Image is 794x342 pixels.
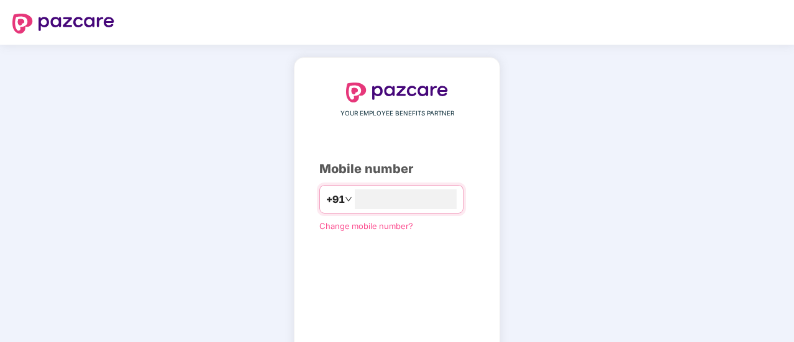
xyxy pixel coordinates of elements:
[326,192,345,207] span: +91
[319,221,413,231] a: Change mobile number?
[12,14,114,34] img: logo
[319,160,475,179] div: Mobile number
[345,196,352,203] span: down
[340,109,454,119] span: YOUR EMPLOYEE BENEFITS PARTNER
[346,83,448,102] img: logo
